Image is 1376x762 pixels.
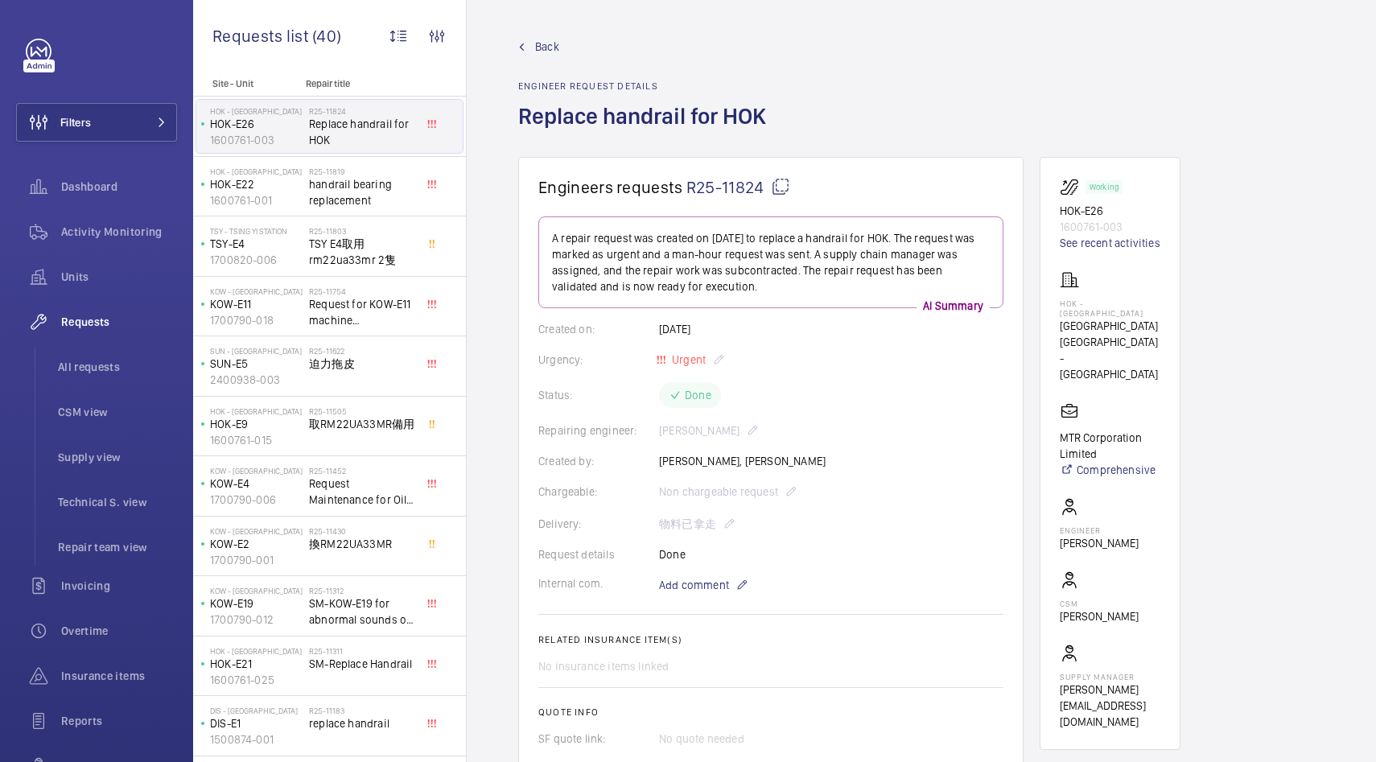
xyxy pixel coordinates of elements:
p: A repair request was created on [DATE] to replace a handrail for HOK. The request was marked as u... [552,230,990,295]
p: KOW - [GEOGRAPHIC_DATA] [210,526,303,536]
p: MTR Corporation Limited [1060,430,1160,462]
p: Site - Unit [193,78,299,89]
span: replace handrail [309,715,415,731]
span: SM-Replace Handrail [309,656,415,672]
p: KOW - [GEOGRAPHIC_DATA] [210,286,303,296]
h2: R25-11622 [309,346,415,356]
span: All requests [58,359,177,375]
p: HOK-E26 [210,116,303,132]
p: 1700820-006 [210,252,303,268]
span: 取RM22UA33MR備用 [309,416,415,432]
p: 1600761-015 [210,432,303,448]
p: DIS - [GEOGRAPHIC_DATA] [210,706,303,715]
button: Filters [16,103,177,142]
p: SUN-E5 [210,356,303,372]
p: 1500874-001 [210,731,303,748]
span: handrail bearing replacement [309,176,415,208]
p: [PERSON_NAME] [1060,608,1139,624]
p: KOW - [GEOGRAPHIC_DATA] [210,586,303,595]
span: 換RM22UA33MR [309,536,415,552]
p: TSY-E4 [210,236,303,252]
p: Working [1090,184,1119,190]
p: DIS-E1 [210,715,303,731]
p: HOK-E22 [210,176,303,192]
span: Dashboard [61,179,177,195]
img: escalator.svg [1060,177,1086,196]
h2: R25-11505 [309,406,415,416]
p: [GEOGRAPHIC_DATA] [GEOGRAPHIC_DATA] [1060,318,1160,350]
p: 1600761-025 [210,672,303,688]
span: Requests [61,314,177,330]
p: 1700790-012 [210,612,303,628]
span: Overtime [61,623,177,639]
span: Back [535,39,559,55]
span: Replace handrail for HOK [309,116,415,148]
p: HOK-E21 [210,656,303,672]
span: R25-11824 [686,177,790,197]
p: HOK-E9 [210,416,303,432]
h2: R25-11452 [309,466,415,476]
h2: R25-11312 [309,586,415,595]
p: TSY - Tsing Yi Station [210,226,303,236]
p: 1600761-003 [1060,219,1160,235]
p: KOW-E4 [210,476,303,492]
p: CSM [1060,599,1139,608]
span: Engineers requests [538,177,683,197]
p: 2400938-003 [210,372,303,388]
span: Technical S. view [58,494,177,510]
p: Engineer [1060,525,1139,535]
h2: R25-11311 [309,646,415,656]
p: KOW-E2 [210,536,303,552]
p: KOW-E11 [210,296,303,312]
h2: R25-11819 [309,167,415,176]
span: Insurance items [61,668,177,684]
span: Invoicing [61,578,177,594]
p: HOK - [GEOGRAPHIC_DATA] [210,646,303,656]
p: Supply manager [1060,672,1160,682]
p: HOK - [GEOGRAPHIC_DATA] [210,106,303,116]
h2: R25-11183 [309,706,415,715]
p: Repair title [306,78,412,89]
a: Comprehensive [1060,462,1160,478]
p: KOW-E19 [210,595,303,612]
h1: Replace handrail for HOK [518,101,776,157]
span: TSY E4取用rm22ua33mr 2隻 [309,236,415,268]
p: HOK - [GEOGRAPHIC_DATA] [1060,299,1160,318]
span: Requests list [212,26,312,46]
h2: R25-11824 [309,106,415,116]
span: Request for KOW-E11 machine maintenance [309,296,415,328]
p: [PERSON_NAME] [1060,535,1139,551]
span: 迫力拖皮 [309,356,415,372]
span: SM-KOW-E19 for abnormal sounds of coupling damper [309,595,415,628]
p: 1700790-018 [210,312,303,328]
span: Units [61,269,177,285]
p: 1600761-001 [210,192,303,208]
span: Activity Monitoring [61,224,177,240]
p: 1700790-001 [210,552,303,568]
span: Filters [60,114,91,130]
p: 1700790-006 [210,492,303,508]
h2: R25-11803 [309,226,415,236]
span: Request Maintenance for Oil Leaking & abnormal noise [309,476,415,508]
h2: R25-11430 [309,526,415,536]
p: AI Summary [917,298,990,314]
h2: Quote info [538,706,1003,718]
p: SUN - [GEOGRAPHIC_DATA] [210,346,303,356]
h2: Related insurance item(s) [538,634,1003,645]
p: HOK - [GEOGRAPHIC_DATA] [210,406,303,416]
p: HOK - [GEOGRAPHIC_DATA] [210,167,303,176]
p: HOK-E26 [1060,203,1160,219]
p: KOW - [GEOGRAPHIC_DATA] [210,466,303,476]
span: Supply view [58,449,177,465]
h2: R25-11754 [309,286,415,296]
span: Add comment [659,577,729,593]
span: Repair team view [58,539,177,555]
p: - [GEOGRAPHIC_DATA] [1060,350,1160,382]
a: See recent activities [1060,235,1160,251]
p: 1600761-003 [210,132,303,148]
h2: Engineer request details [518,80,776,92]
span: CSM view [58,404,177,420]
p: [PERSON_NAME][EMAIL_ADDRESS][DOMAIN_NAME] [1060,682,1160,730]
span: Reports [61,713,177,729]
